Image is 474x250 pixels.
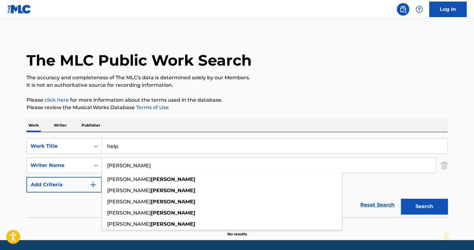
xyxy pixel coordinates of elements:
[107,176,151,182] span: [PERSON_NAME]
[357,198,398,212] a: Reset Search
[45,97,69,103] a: click here
[107,187,151,193] span: [PERSON_NAME]
[415,6,423,13] img: help
[227,224,247,237] p: No results
[429,2,467,17] a: Log In
[397,3,409,16] a: Public Search
[26,138,448,217] form: Search Form
[107,210,151,216] span: [PERSON_NAME]
[80,119,102,132] p: Publisher
[151,199,195,205] strong: [PERSON_NAME]
[7,5,31,14] img: MLC Logo
[26,177,102,192] button: Add Criteria
[443,220,474,250] iframe: Chat Widget
[52,119,69,132] p: Writer
[31,142,87,150] div: Work Title
[107,221,151,227] span: [PERSON_NAME]
[89,181,97,188] img: 9d2ae6d4665cec9f34b9.svg
[26,81,448,89] p: It is not an authoritative source for recording information.
[151,221,195,227] strong: [PERSON_NAME]
[26,96,448,104] p: Please for more information about the terms used in the database.
[151,187,195,193] strong: [PERSON_NAME]
[26,74,448,81] p: The accuracy and completeness of The MLC's data is determined solely by our Members.
[401,199,448,214] button: Search
[151,176,195,182] strong: [PERSON_NAME]
[441,158,448,173] img: Delete Criterion
[107,199,151,205] span: [PERSON_NAME]
[31,162,87,169] div: Writer Name
[135,104,169,110] a: Terms of Use
[399,6,407,13] img: search
[26,119,41,132] p: Work
[445,226,448,245] div: Drag
[26,104,448,111] p: Please review the Musical Works Database
[26,51,252,70] h1: The MLC Public Work Search
[413,3,425,16] div: Help
[151,210,195,216] strong: [PERSON_NAME]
